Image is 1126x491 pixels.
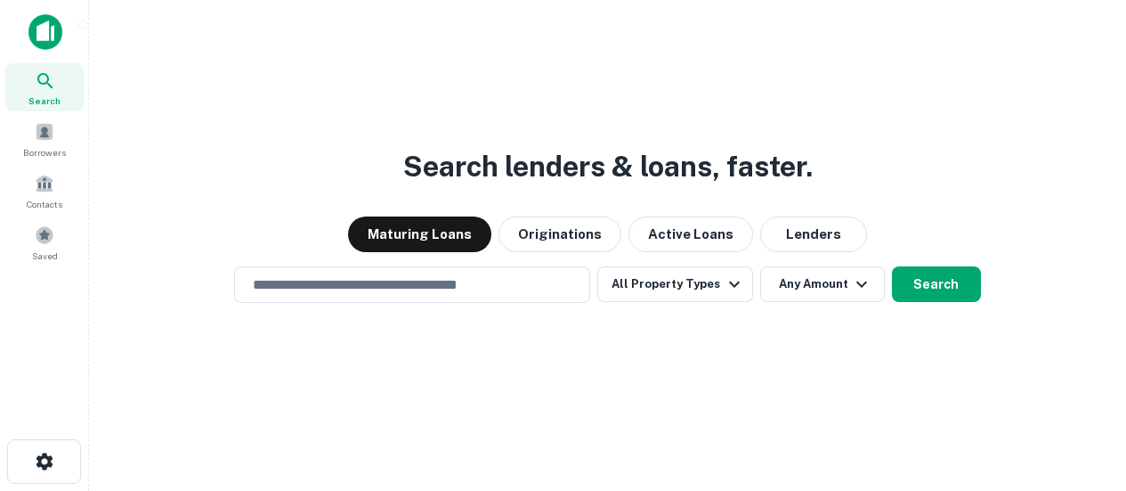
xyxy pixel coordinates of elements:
[597,266,752,302] button: All Property Types
[1037,348,1126,434] iframe: Chat Widget
[5,115,84,163] a: Borrowers
[5,63,84,111] a: Search
[5,167,84,215] a: Contacts
[27,197,62,211] span: Contacts
[403,145,813,188] h3: Search lenders & loans, faster.
[5,218,84,266] a: Saved
[32,249,58,263] span: Saved
[760,266,885,302] button: Any Amount
[760,217,867,252] button: Lenders
[28,14,62,50] img: capitalize-icon.png
[23,145,66,160] span: Borrowers
[28,94,61,108] span: Search
[628,217,753,252] button: Active Loans
[498,217,621,252] button: Originations
[892,266,981,302] button: Search
[348,217,491,252] button: Maturing Loans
